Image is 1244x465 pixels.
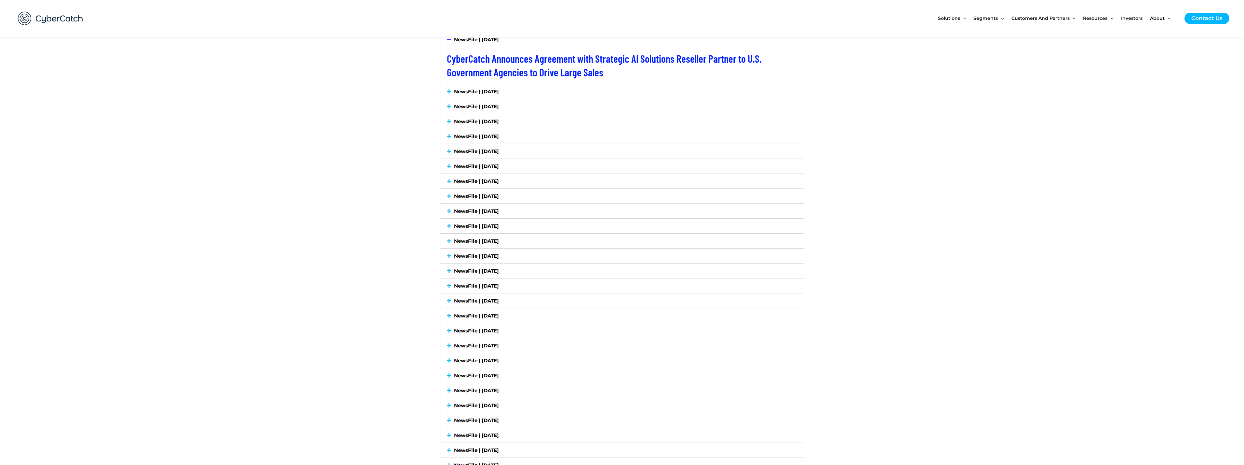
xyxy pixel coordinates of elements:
[11,5,89,32] img: CyberCatch
[1070,5,1076,32] span: Menu Toggle
[998,5,1004,32] span: Menu Toggle
[938,5,1178,32] nav: Site Navigation: New Main Menu
[454,253,499,259] a: NewsFile | [DATE]
[454,148,499,154] a: NewsFile | [DATE]
[938,5,960,32] span: Solutions
[454,193,499,199] a: NewsFile | [DATE]
[1150,5,1165,32] span: About
[454,178,499,184] a: NewsFile | [DATE]
[454,223,499,229] a: NewsFile | [DATE]
[1184,13,1229,24] a: Contact Us
[454,103,499,110] a: NewsFile | [DATE]
[454,163,499,169] a: NewsFile | [DATE]
[454,432,499,438] a: NewsFile | [DATE]
[454,357,499,364] a: NewsFile | [DATE]
[973,5,998,32] span: Segments
[454,36,499,43] a: NewsFile | [DATE]
[1083,5,1107,32] span: Resources
[454,133,499,139] a: NewsFile | [DATE]
[454,417,499,423] a: NewsFile | [DATE]
[1165,5,1170,32] span: Menu Toggle
[454,298,499,304] a: NewsFile | [DATE]
[454,313,499,319] a: NewsFile | [DATE]
[1107,5,1113,32] span: Menu Toggle
[454,328,499,334] a: NewsFile | [DATE]
[454,88,499,95] a: NewsFile | [DATE]
[454,118,499,124] a: NewsFile | [DATE]
[447,52,762,78] a: CyberCatch Announces Agreement with Strategic AI Solutions Reseller Partner to U.S. Government Ag...
[1121,5,1143,32] span: Investors
[454,372,499,379] a: NewsFile | [DATE]
[1011,5,1070,32] span: Customers and Partners
[454,387,499,394] a: NewsFile | [DATE]
[454,283,499,289] a: NewsFile | [DATE]
[454,447,499,453] a: NewsFile | [DATE]
[454,402,499,408] a: NewsFile | [DATE]
[454,238,499,244] a: NewsFile | [DATE]
[454,208,499,214] a: NewsFile | [DATE]
[1121,5,1150,32] a: Investors
[454,268,499,274] a: NewsFile | [DATE]
[454,342,499,349] a: NewsFile | [DATE]
[960,5,966,32] span: Menu Toggle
